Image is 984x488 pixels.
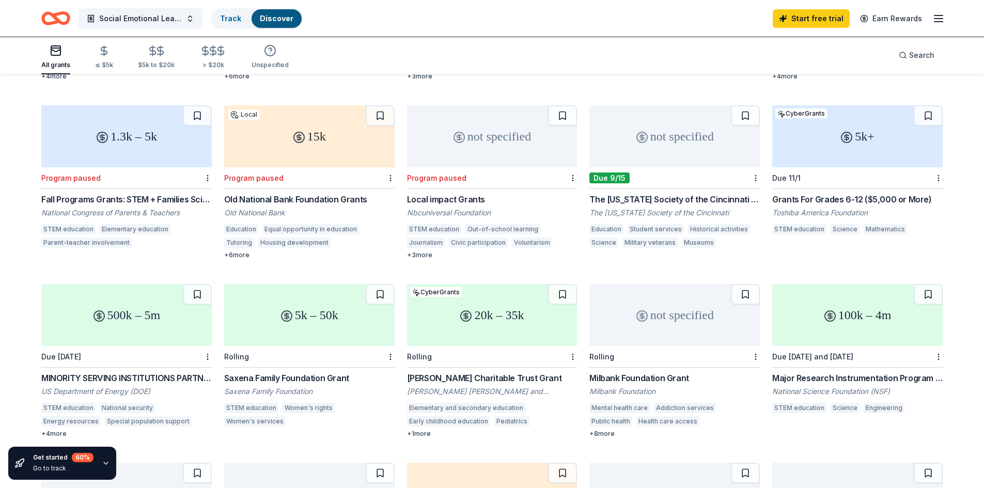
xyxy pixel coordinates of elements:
[407,386,577,397] div: [PERSON_NAME] [PERSON_NAME] and [PERSON_NAME] "Mac" [PERSON_NAME] Charitable Trust
[772,386,943,397] div: National Science Foundation (NSF)
[407,72,577,81] div: + 3 more
[775,108,827,118] div: CyberGrants
[688,224,750,234] div: Historical activities
[41,403,96,413] div: STEM education
[224,352,249,361] div: Rolling
[407,403,525,413] div: Elementary and secondary education
[220,14,241,23] a: Track
[589,238,618,248] div: Science
[449,238,508,248] div: Civic participation
[41,40,70,74] button: All grants
[494,416,529,427] div: Pediatrics
[41,372,212,384] div: MINORITY SERVING INSTITUTIONS PARTNERSHIP PROGRAM (MSIPP) CONSORTIA GRANT PROGRAM (CGP)
[100,224,170,234] div: Elementary education
[262,224,359,234] div: Equal opportunity in education
[864,224,907,234] div: Mathematics
[772,193,943,206] div: Grants For Grades 6-12 ($5,000 or More)
[407,352,432,361] div: Rolling
[407,174,466,182] div: Program paused
[589,372,760,384] div: Milbank Foundation Grant
[224,251,395,259] div: + 6 more
[512,238,552,248] div: Voluntarism
[41,352,81,361] div: Due [DATE]
[628,224,684,234] div: Student services
[407,105,577,259] a: not specifiedProgram pausedLocal impact GrantsNbcuniversal FoundationSTEM educationOut-of-school ...
[41,105,212,251] a: 1.3k – 5kProgram pausedFall Programs Grants: STEM + Families Science FestivalNational Congress of...
[199,41,227,74] button: > $20k
[33,464,93,473] div: Go to track
[105,416,192,427] div: Special population support
[100,403,155,413] div: National security
[138,41,175,74] button: $5k to $20k
[654,403,716,413] div: Addiction services
[258,238,331,248] div: Housing development
[138,61,175,69] div: $5k to $20k
[41,416,101,427] div: Energy resources
[224,284,395,430] a: 5k – 50kRollingSaxena Family Foundation GrantSaxena Family FoundationSTEM educationWomen's rights...
[407,208,577,218] div: Nbcuniversal Foundation
[407,372,577,384] div: [PERSON_NAME] Charitable Trust Grant
[772,105,943,238] a: 5k+CyberGrantsDue 11/1Grants For Grades 6-12 ($5,000 or More)Toshiba America FoundationSTEM educa...
[589,352,614,361] div: Rolling
[772,174,801,182] div: Due 11/1
[41,430,212,438] div: + 4 more
[41,224,96,234] div: STEM education
[407,224,461,234] div: STEM education
[854,9,928,28] a: Earn Rewards
[773,9,850,28] a: Start free trial
[79,8,202,29] button: Social Emotional Learning Program
[407,193,577,206] div: Local impact Grants
[224,72,395,81] div: + 6 more
[211,8,303,29] button: TrackDiscover
[407,416,490,427] div: Early childhood education
[772,208,943,218] div: Toshiba America Foundation
[589,430,760,438] div: + 8 more
[589,386,760,397] div: Milbank Foundation
[410,287,462,297] div: CyberGrants
[41,72,212,81] div: + 4 more
[622,238,678,248] div: Military veterans
[772,224,826,234] div: STEM education
[224,284,395,346] div: 5k – 50k
[99,12,182,25] span: Social Emotional Learning Program
[589,224,623,234] div: Education
[224,416,286,427] div: Women's services
[772,284,943,346] div: 100k – 4m
[589,105,760,167] div: not specified
[224,372,395,384] div: Saxena Family Foundation Grant
[407,105,577,167] div: not specified
[589,284,760,346] div: not specified
[864,403,904,413] div: Engineering
[252,40,289,74] button: Unspecified
[831,224,860,234] div: Science
[199,61,227,69] div: > $20k
[228,109,259,120] div: Local
[224,224,258,234] div: Education
[407,238,445,248] div: Journalism
[407,284,577,346] div: 20k – 35k
[772,105,943,167] div: 5k+
[407,284,577,438] a: 20k – 35kCyberGrantsRolling[PERSON_NAME] Charitable Trust Grant[PERSON_NAME] [PERSON_NAME] and [P...
[41,105,212,167] div: 1.3k – 5k
[589,416,632,427] div: Public health
[589,284,760,438] a: not specifiedRollingMilbank Foundation GrantMilbank FoundationMental health careAddiction service...
[72,453,93,462] div: 60 %
[772,372,943,384] div: Major Research Instrumentation Program (344610)
[407,430,577,438] div: + 1 more
[772,284,943,416] a: 100k – 4mDue [DATE] and [DATE]Major Research Instrumentation Program (344610)National Science Fou...
[682,238,716,248] div: Museums
[891,45,943,66] button: Search
[224,174,284,182] div: Program paused
[41,193,212,206] div: Fall Programs Grants: STEM + Families Science Festival
[589,105,760,251] a: not specifiedDue 9/15The [US_STATE] Society of the Cincinnati GrantThe [US_STATE] Society of the ...
[407,251,577,259] div: + 3 more
[224,105,395,259] a: 15kLocalProgram pausedOld National Bank Foundation GrantsOld National BankEducationEqual opportun...
[260,14,293,23] a: Discover
[224,105,395,167] div: 15k
[224,208,395,218] div: Old National Bank
[224,403,278,413] div: STEM education
[95,41,113,74] button: ≤ $5k
[224,193,395,206] div: Old National Bank Foundation Grants
[41,174,101,182] div: Program paused
[589,193,760,206] div: The [US_STATE] Society of the Cincinnati Grant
